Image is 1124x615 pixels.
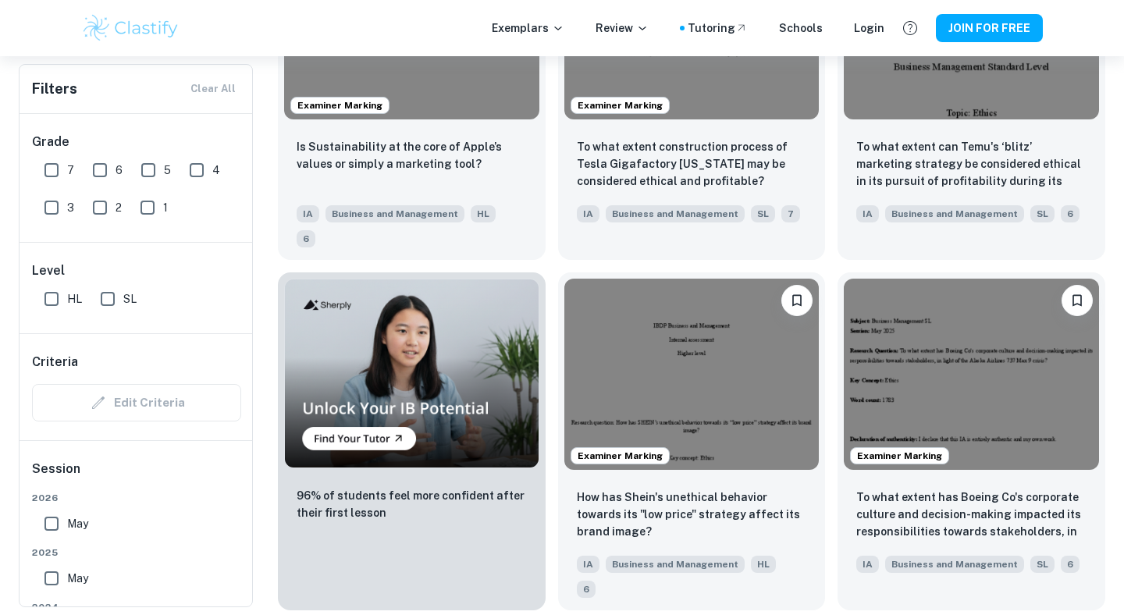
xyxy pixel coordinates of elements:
[856,556,879,573] span: IA
[856,489,1087,542] p: To what extent has Boeing Co's corporate culture and decision-making impacted its responsibilitie...
[885,556,1024,573] span: Business and Management
[936,14,1043,42] button: JOIN FOR FREE
[163,199,168,216] span: 1
[67,570,88,587] span: May
[751,205,775,222] span: SL
[885,205,1024,222] span: Business and Management
[32,78,77,100] h6: Filters
[32,491,241,505] span: 2026
[856,205,879,222] span: IA
[751,556,776,573] span: HL
[67,515,88,532] span: May
[297,205,319,222] span: IA
[781,205,800,222] span: 7
[577,489,807,540] p: How has Shein's unethical behavior towards its "low price" strategy affect its brand image?
[577,556,599,573] span: IA
[67,199,74,216] span: 3
[781,285,813,316] button: Please log in to bookmark exemplars
[596,20,649,37] p: Review
[897,15,923,41] button: Help and Feedback
[1062,285,1093,316] button: Please log in to bookmark exemplars
[32,353,78,371] h6: Criteria
[67,290,82,307] span: HL
[571,449,669,463] span: Examiner Marking
[577,581,596,598] span: 6
[116,162,123,179] span: 6
[1030,205,1055,222] span: SL
[1061,205,1080,222] span: 6
[284,279,539,468] img: Thumbnail
[291,98,389,112] span: Examiner Marking
[297,487,527,521] p: 96% of students feel more confident after their first lesson
[32,133,241,151] h6: Grade
[1061,556,1080,573] span: 6
[116,199,122,216] span: 2
[81,12,180,44] img: Clastify logo
[688,20,748,37] a: Tutoring
[325,205,464,222] span: Business and Management
[856,138,1087,191] p: To what extent can Temu's ‘blitz’ marketing strategy be considered ethical in its pursuit of prof...
[32,600,241,614] span: 2024
[606,556,745,573] span: Business and Management
[297,138,527,172] p: Is Sustainability at the core of Apple’s values or simply a marketing tool?
[844,279,1099,470] img: Business and Management IA example thumbnail: To what extent has Boeing Co's corporate
[558,272,826,610] a: Examiner MarkingPlease log in to bookmark exemplarsHow has Shein's unethical behavior towards its...
[779,20,823,37] a: Schools
[564,279,820,470] img: Business and Management IA example thumbnail: How has Shein's unethical behavior towar
[32,460,241,491] h6: Session
[571,98,669,112] span: Examiner Marking
[297,230,315,247] span: 6
[838,272,1105,610] a: Examiner MarkingPlease log in to bookmark exemplarsTo what extent has Boeing Co's corporate cultu...
[32,261,241,280] h6: Level
[67,162,74,179] span: 7
[492,20,564,37] p: Exemplars
[854,20,884,37] a: Login
[32,546,241,560] span: 2025
[471,205,496,222] span: HL
[164,162,171,179] span: 5
[851,449,948,463] span: Examiner Marking
[606,205,745,222] span: Business and Management
[577,138,807,190] p: To what extent construction process of Tesla Gigafactory Texas may be considered ethical and prof...
[212,162,220,179] span: 4
[577,205,599,222] span: IA
[123,290,137,307] span: SL
[278,272,546,610] a: Thumbnail96% of students feel more confident after their first lesson
[1030,556,1055,573] span: SL
[32,384,241,421] div: Criteria filters are unavailable when searching by topic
